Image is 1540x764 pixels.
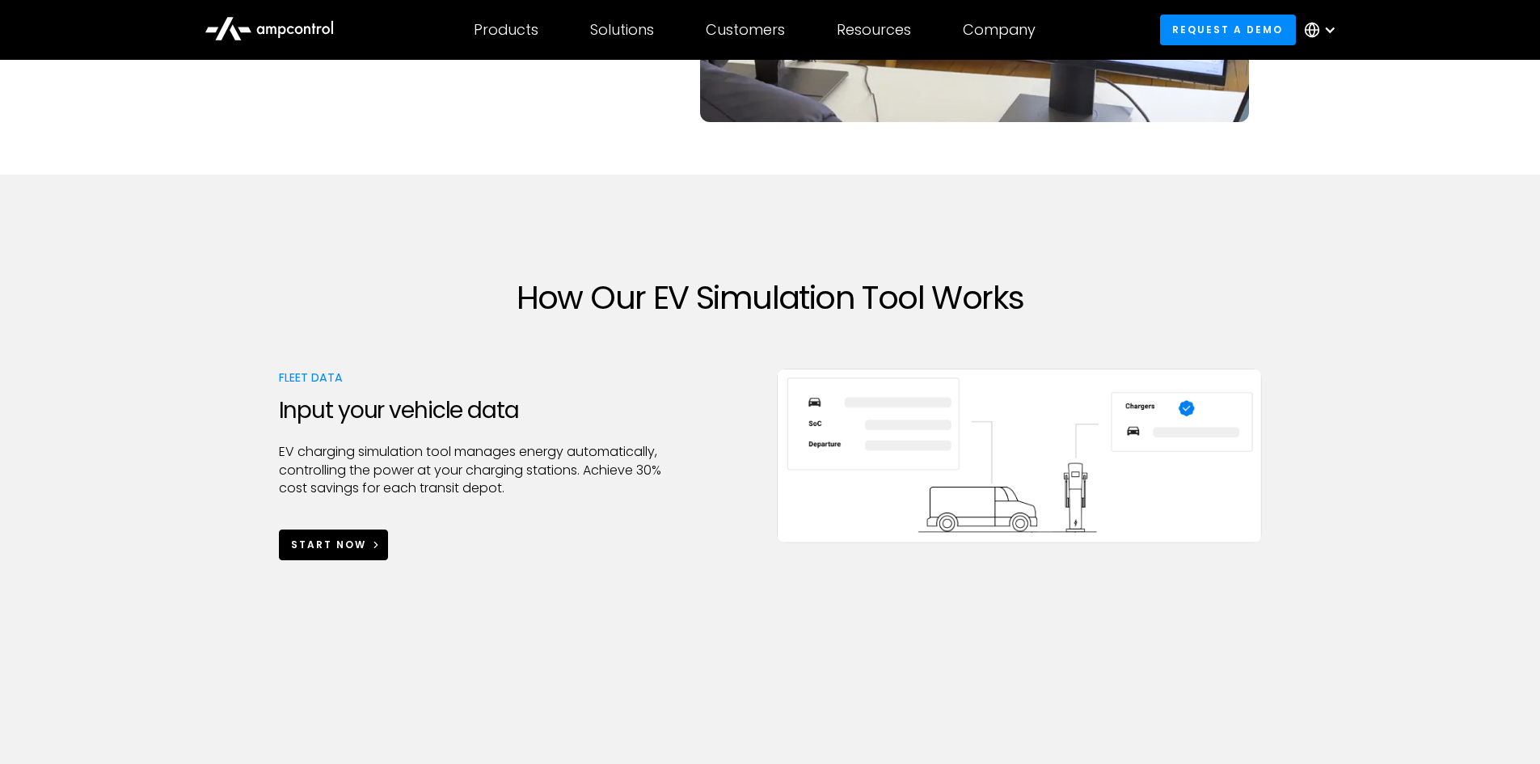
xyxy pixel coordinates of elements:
p: EV charging simulation tool manages energy automatically, controlling the power at your charging ... [279,443,667,497]
div: Fleet Data [279,369,667,386]
div: Solutions [590,21,654,39]
div: Products [474,21,538,39]
div: Customers [706,21,785,39]
div: Company [963,21,1036,39]
a: Start Now [279,530,389,559]
a: Request a demo [1160,15,1296,44]
h3: Input your vehicle data [279,397,667,424]
h2: How Our EV Simulation Tool Works [279,278,1262,317]
div: Resources [837,21,911,39]
img: Ampcontrol EV charging simulation tool manages energy [777,369,1262,543]
div: Start Now [291,538,366,552]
